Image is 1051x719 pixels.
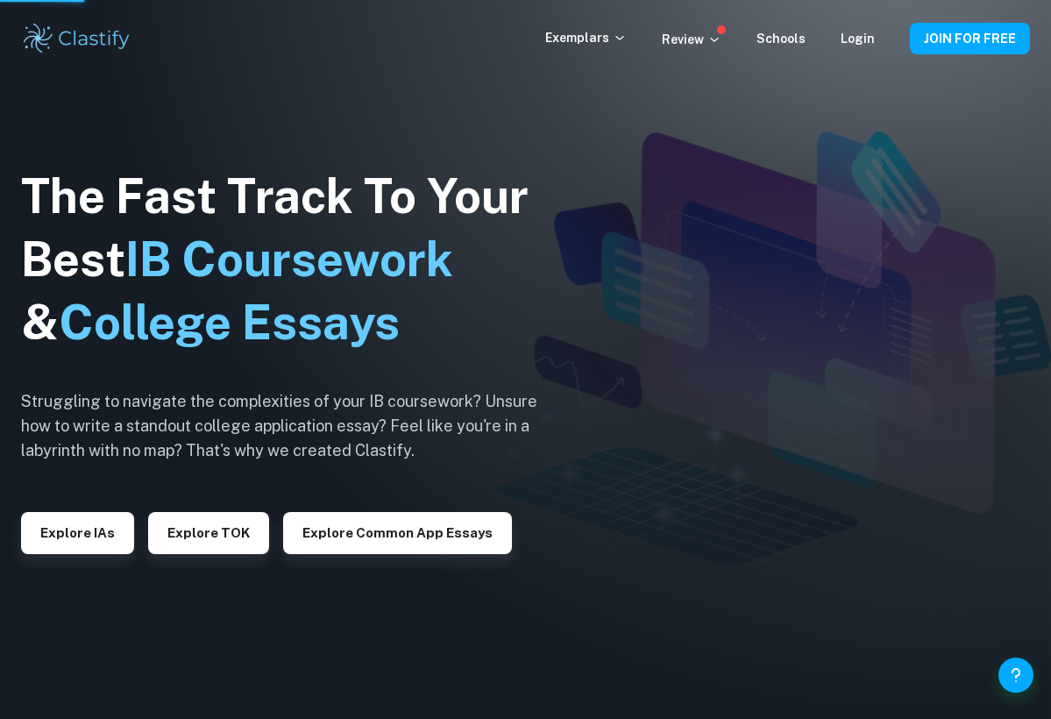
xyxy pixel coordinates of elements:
button: Explore TOK [148,512,269,554]
button: Help and Feedback [998,658,1033,693]
p: Exemplars [545,28,627,47]
p: Review [662,30,721,49]
a: Schools [756,32,806,46]
a: Explore IAs [21,523,134,540]
h1: The Fast Track To Your Best & [21,165,565,354]
button: Explore Common App essays [283,512,512,554]
h6: Struggling to navigate the complexities of your IB coursework? Unsure how to write a standout col... [21,389,565,463]
a: Explore TOK [148,523,269,540]
span: College Essays [59,295,400,350]
span: IB Coursework [125,231,453,287]
button: JOIN FOR FREE [910,23,1030,54]
img: Clastify logo [21,21,132,56]
a: Login [841,32,875,46]
button: Explore IAs [21,512,134,554]
a: Explore Common App essays [283,523,512,540]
